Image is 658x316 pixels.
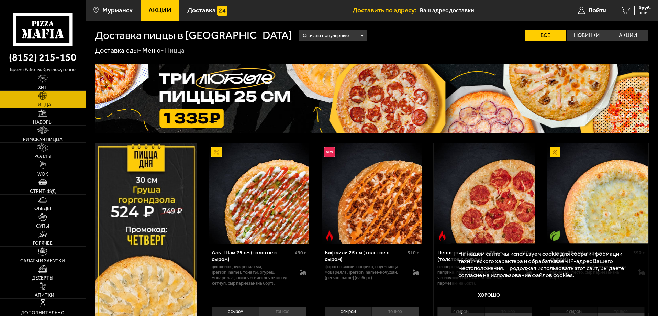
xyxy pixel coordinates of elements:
span: Десерты [32,276,53,281]
label: Новинки [567,30,607,41]
span: Напитки [31,293,54,298]
span: Сначала популярные [303,29,349,42]
p: На нашем сайте мы используем cookie для сбора информации технического характера и обрабатываем IP... [458,250,638,279]
a: Доставка еды- [95,46,141,54]
img: Новинка [324,147,335,157]
span: Войти [589,7,607,13]
img: Пепперони Пиканто 25 см (толстое с сыром) [434,143,535,244]
img: Акционный [550,147,560,157]
img: Вегетарианское блюдо [550,230,560,241]
input: Ваш адрес доставки [420,4,551,17]
span: Супы [36,224,49,229]
a: НовинкаОстрое блюдоБиф чили 25 см (толстое с сыром) [321,143,423,244]
a: АкционныйАль-Шам 25 см (толстое с сыром) [208,143,310,244]
span: Доставить по адресу: [353,7,420,13]
img: Острое блюдо [437,230,447,241]
img: Биф чили 25 см (толстое с сыром) [322,143,422,244]
p: цыпленок, лук репчатый, [PERSON_NAME], томаты, огурец, моцарелла, сливочно-чесночный соус, кетчуп... [212,264,293,286]
span: Пицца [34,102,51,107]
label: Все [525,30,566,41]
img: Аль-Шам 25 см (толстое с сыром) [209,143,309,244]
h1: Доставка пиццы в [GEOGRAPHIC_DATA] [95,30,292,41]
span: Стрит-фуд [30,189,56,194]
span: Обеды [34,206,51,211]
span: Римская пицца [23,137,63,142]
span: Дополнительно [21,310,65,315]
span: 0 руб. [639,6,651,10]
span: 510 г [408,250,419,256]
span: Мурманск [102,7,133,13]
a: Острое блюдоПепперони Пиканто 25 см (толстое с сыром) [434,143,536,244]
label: Акции [607,30,648,41]
img: 4 сыра 25 см (толстое с сыром) [547,143,648,244]
span: Роллы [34,154,51,159]
div: Аль-Шам 25 см (толстое с сыром) [212,249,293,262]
span: 490 г [295,250,306,256]
span: Наборы [33,120,53,125]
div: Пепперони Пиканто 25 см (толстое с сыром) [437,249,519,262]
span: 0 шт. [639,11,651,15]
a: АкционныйВегетарианское блюдо4 сыра 25 см (толстое с сыром) [546,143,648,244]
button: Хорошо [458,285,520,306]
span: Хит [38,85,47,90]
p: фарш говяжий, паприка, соус-пицца, моцарелла, [PERSON_NAME]-кочудян, [PERSON_NAME] (на борт). [325,264,406,281]
a: Меню- [142,46,164,54]
span: Акции [148,7,171,13]
span: Доставка [187,7,216,13]
span: Салаты и закуски [20,259,65,263]
div: Пицца [165,46,185,55]
div: Биф чили 25 см (толстое с сыром) [325,249,406,262]
span: WOK [37,172,48,177]
span: Горячее [33,241,53,246]
img: 15daf4d41897b9f0e9f617042186c801.svg [217,6,227,16]
p: пепперони, сыр Моцарелла, мед, паприка, пармезан, сливочно-чесночный соус, халапеньо, сыр пармеза... [437,264,519,286]
img: Острое блюдо [324,230,335,241]
img: Акционный [211,147,222,157]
